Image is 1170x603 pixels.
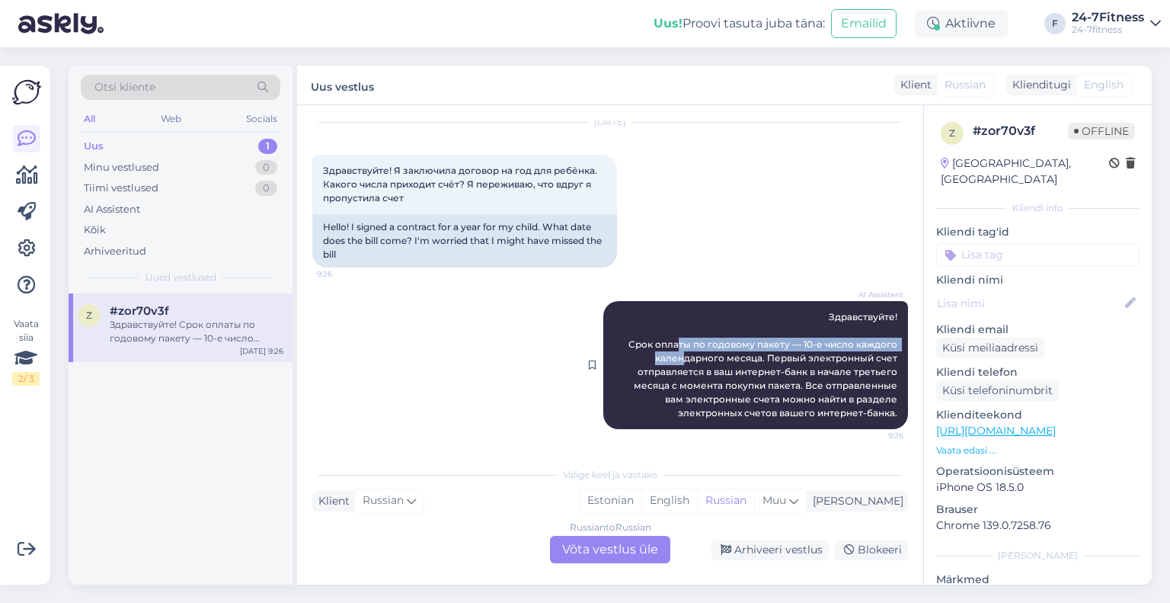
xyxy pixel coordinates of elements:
div: Valige keel ja vastake [312,468,908,482]
div: Klient [894,77,932,93]
p: Chrome 139.0.7258.76 [936,518,1140,534]
p: Kliendi tag'id [936,224,1140,240]
div: [DATE] 9:26 [240,345,283,357]
span: Здравствуйте! Я заключила договор на год для ребёнка. Какого числа приходит счёт? Я переживаю, чт... [323,165,599,204]
span: #zor70v3f [110,304,169,318]
div: Blokeeri [835,540,908,560]
div: Kõik [84,223,106,238]
div: AI Assistent [84,202,140,217]
div: Proovi tasuta juba täna: [654,14,825,33]
div: # zor70v3f [973,122,1068,140]
div: Küsi telefoninumbrit [936,380,1059,401]
div: 1 [258,139,277,154]
span: Russian [945,77,986,93]
div: Arhiveeri vestlus [711,540,829,560]
span: z [86,310,92,321]
b: Uus! [654,16,682,30]
span: 9:26 [846,430,903,441]
span: z [949,127,955,139]
span: AI Assistent [846,289,903,300]
span: 9:26 [317,268,374,280]
div: Klienditugi [1006,77,1071,93]
p: Märkmed [936,572,1140,588]
a: 24-7Fitness24-7fitness [1072,11,1161,36]
p: Kliendi nimi [936,272,1140,288]
div: Socials [243,109,280,129]
div: 0 [255,160,277,175]
div: Minu vestlused [84,160,159,175]
p: Kliendi email [936,322,1140,338]
div: Web [158,109,184,129]
p: Brauser [936,502,1140,518]
div: 24-7Fitness [1072,11,1144,24]
div: [PERSON_NAME] [936,549,1140,563]
span: Otsi kliente [94,79,155,95]
div: Võta vestlus üle [550,536,670,563]
span: English [1084,77,1124,93]
div: Tiimi vestlused [84,181,158,196]
div: [PERSON_NAME] [807,493,903,509]
div: Russian [697,489,754,512]
span: Muu [762,493,786,507]
input: Lisa nimi [937,295,1122,312]
p: Operatsioonisüsteem [936,463,1140,480]
div: English [641,489,697,512]
div: Arhiveeritud [84,244,146,259]
p: iPhone OS 18.5.0 [936,480,1140,496]
div: [GEOGRAPHIC_DATA], [GEOGRAPHIC_DATA] [941,156,1109,188]
div: Aktiivne [915,10,1008,37]
p: Vaata edasi ... [936,444,1140,457]
p: Klienditeekond [936,407,1140,423]
div: Vaata siia [12,317,40,386]
button: Emailid [831,9,897,38]
div: All [81,109,98,129]
div: Uus [84,139,104,154]
span: Offline [1068,123,1135,140]
input: Lisa tag [936,243,1140,266]
p: Kliendi telefon [936,364,1140,380]
div: F [1044,13,1066,34]
a: [URL][DOMAIN_NAME] [936,424,1056,438]
div: Hello! I signed a contract for a year for my child. What date does the bill come? I'm worried tha... [312,214,617,268]
div: 0 [255,181,277,196]
div: [DATE] [312,115,908,129]
div: Russian to Russian [570,521,651,534]
img: Askly Logo [12,78,41,107]
div: 24-7fitness [1072,24,1144,36]
div: Küsi meiliaadressi [936,338,1044,358]
label: Uus vestlus [311,75,374,95]
span: Russian [363,492,404,509]
div: Kliendi info [936,201,1140,215]
div: Estonian [580,489,641,512]
div: Klient [312,493,350,509]
span: Uued vestlused [145,271,216,284]
div: 2 / 3 [12,372,40,386]
div: Здравствуйте! Срок оплаты по годовому пакету — 10-е число каждого календарного месяца. Первый эле... [110,318,283,345]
